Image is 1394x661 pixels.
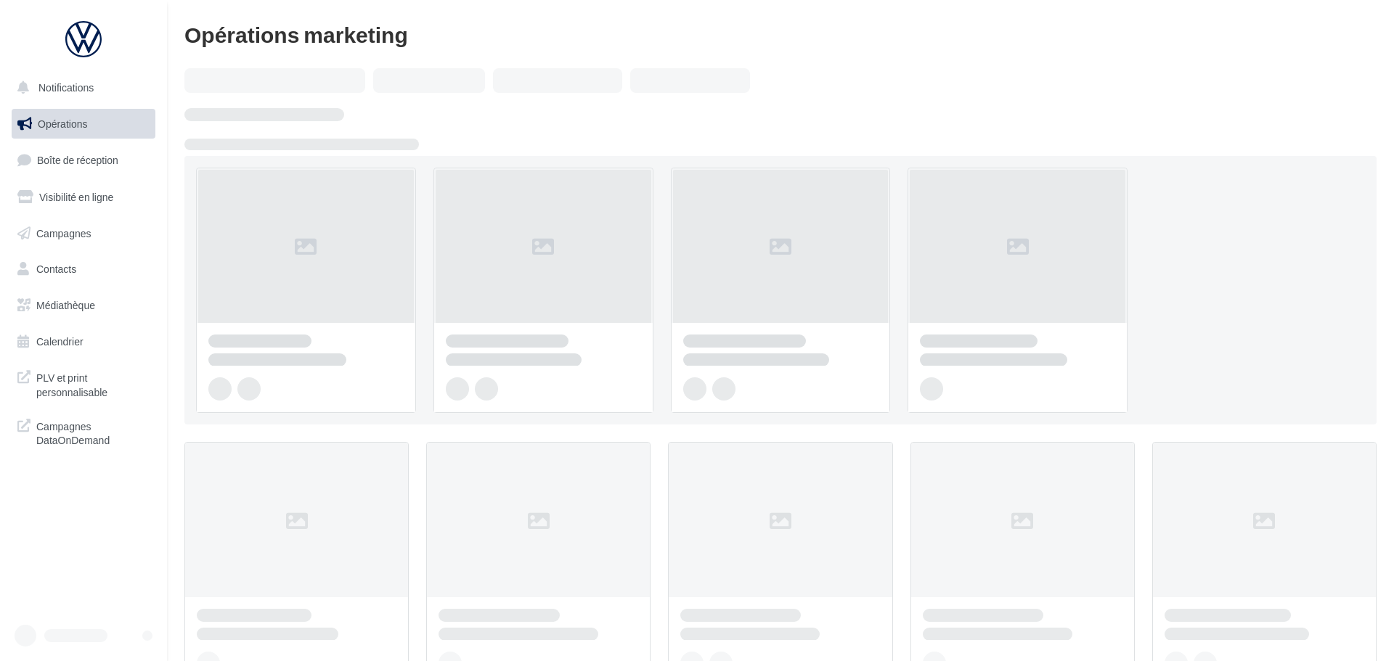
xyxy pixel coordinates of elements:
[37,154,118,166] span: Boîte de réception
[184,23,1377,45] div: Opérations marketing
[36,263,76,275] span: Contacts
[9,362,158,405] a: PLV et print personnalisable
[9,73,152,103] button: Notifications
[36,299,95,311] span: Médiathèque
[39,191,113,203] span: Visibilité en ligne
[36,368,150,399] span: PLV et print personnalisable
[9,290,158,321] a: Médiathèque
[36,226,91,239] span: Campagnes
[9,109,158,139] a: Opérations
[36,416,150,448] span: Campagnes DataOnDemand
[9,327,158,357] a: Calendrier
[9,182,158,213] a: Visibilité en ligne
[38,118,87,130] span: Opérations
[36,335,83,348] span: Calendrier
[9,254,158,284] a: Contacts
[9,218,158,249] a: Campagnes
[9,144,158,176] a: Boîte de réception
[38,81,94,94] span: Notifications
[9,411,158,453] a: Campagnes DataOnDemand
